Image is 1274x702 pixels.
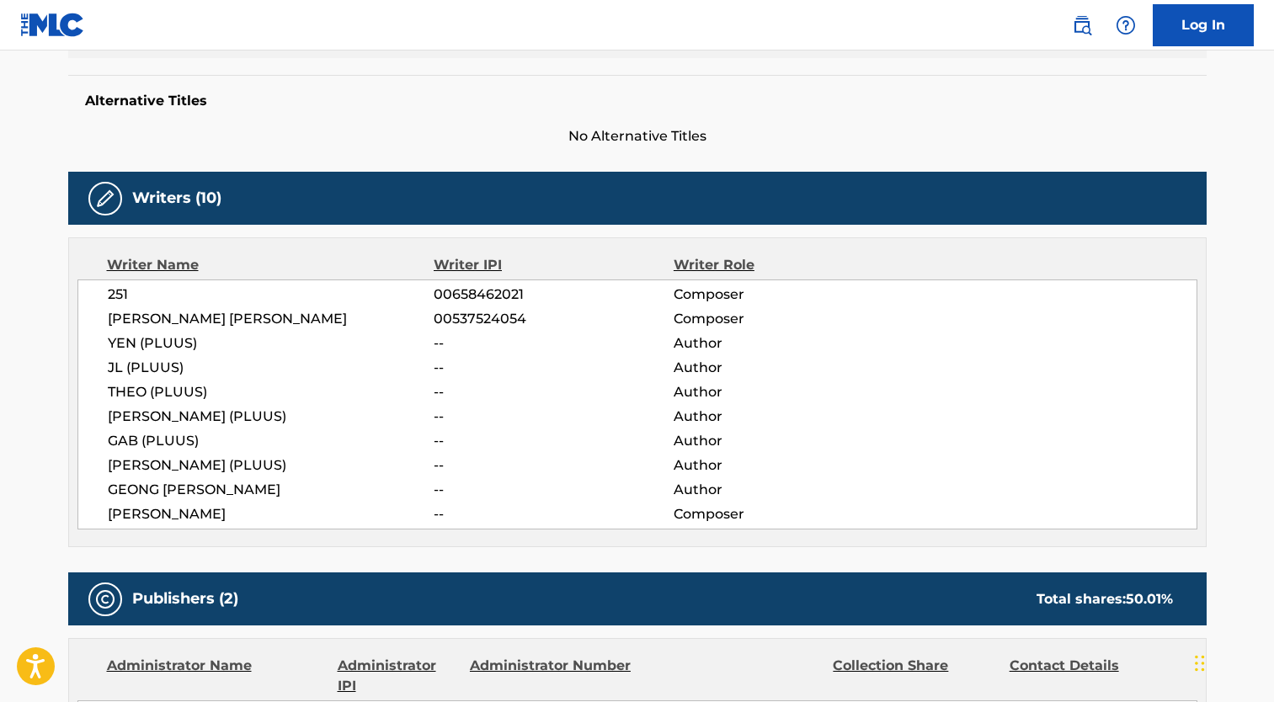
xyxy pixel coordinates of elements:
[1116,15,1136,35] img: help
[833,656,996,696] div: Collection Share
[674,255,892,275] div: Writer Role
[132,589,238,609] h5: Publishers (2)
[132,189,221,208] h5: Writers (10)
[674,285,892,305] span: Composer
[20,13,85,37] img: MLC Logo
[1010,656,1173,696] div: Contact Details
[674,358,892,378] span: Author
[434,480,673,500] span: --
[1037,589,1173,609] div: Total shares:
[674,407,892,427] span: Author
[108,382,434,402] span: THEO (PLUUS)
[1195,638,1205,689] div: Drag
[108,358,434,378] span: JL (PLUUS)
[674,309,892,329] span: Composer
[1072,15,1092,35] img: search
[108,285,434,305] span: 251
[1065,8,1099,42] a: Public Search
[434,333,673,354] span: --
[434,255,674,275] div: Writer IPI
[108,333,434,354] span: YEN (PLUUS)
[674,480,892,500] span: Author
[434,358,673,378] span: --
[108,455,434,476] span: [PERSON_NAME] (PLUUS)
[108,504,434,524] span: [PERSON_NAME]
[1109,8,1143,42] div: Help
[434,407,673,427] span: --
[434,382,673,402] span: --
[1126,591,1173,607] span: 50.01 %
[1190,621,1274,702] iframe: Chat Widget
[108,431,434,451] span: GAB (PLUUS)
[338,656,457,696] div: Administrator IPI
[434,309,673,329] span: 00537524054
[108,309,434,329] span: [PERSON_NAME] [PERSON_NAME]
[674,431,892,451] span: Author
[470,656,633,696] div: Administrator Number
[434,431,673,451] span: --
[95,189,115,209] img: Writers
[1153,4,1254,46] a: Log In
[674,455,892,476] span: Author
[85,93,1190,109] h5: Alternative Titles
[434,285,673,305] span: 00658462021
[434,504,673,524] span: --
[434,455,673,476] span: --
[674,504,892,524] span: Composer
[107,656,325,696] div: Administrator Name
[674,382,892,402] span: Author
[674,333,892,354] span: Author
[68,126,1207,146] span: No Alternative Titles
[95,589,115,609] img: Publishers
[108,407,434,427] span: [PERSON_NAME] (PLUUS)
[107,255,434,275] div: Writer Name
[108,480,434,500] span: GEONG [PERSON_NAME]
